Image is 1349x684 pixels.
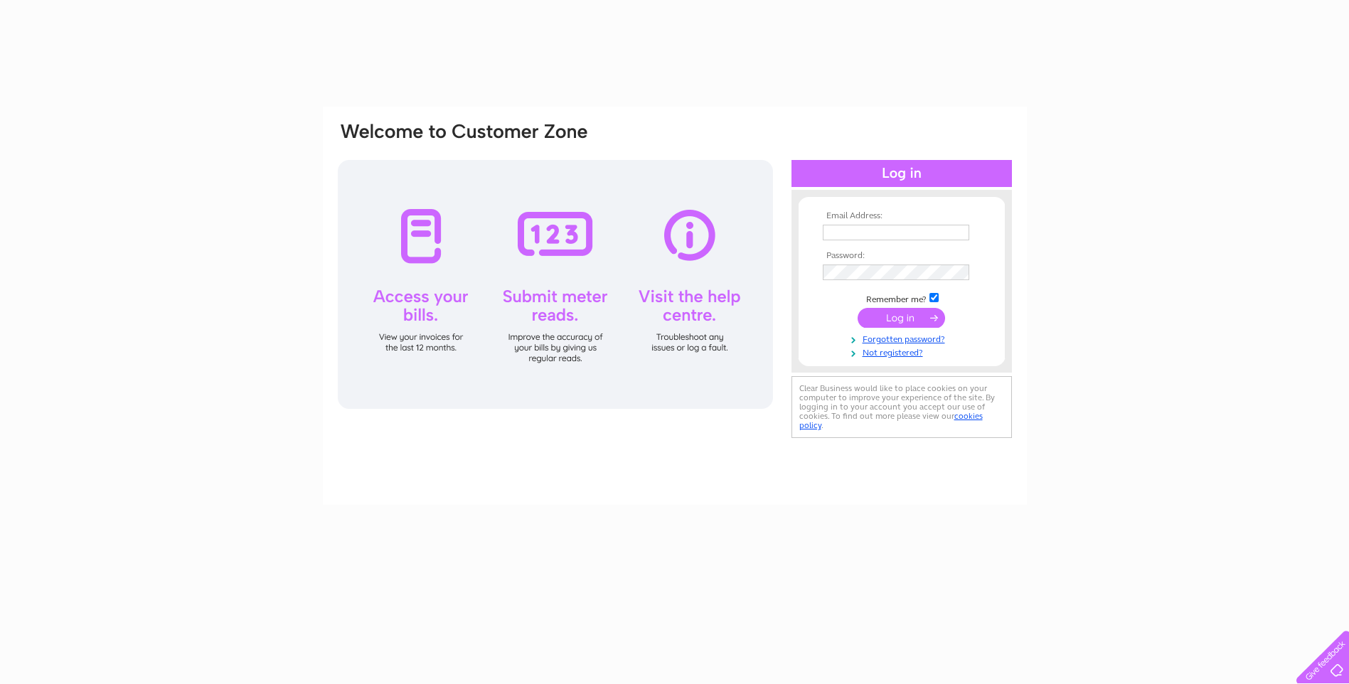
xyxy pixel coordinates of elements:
[819,251,984,261] th: Password:
[799,411,983,430] a: cookies policy
[819,291,984,305] td: Remember me?
[858,308,945,328] input: Submit
[819,211,984,221] th: Email Address:
[823,345,984,358] a: Not registered?
[823,331,984,345] a: Forgotten password?
[791,376,1012,438] div: Clear Business would like to place cookies on your computer to improve your experience of the sit...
